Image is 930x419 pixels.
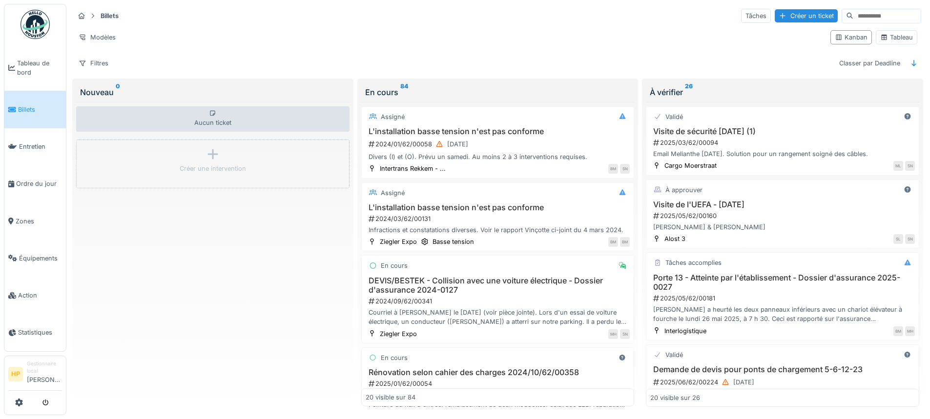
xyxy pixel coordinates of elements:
[685,82,693,90] font: 26
[74,30,120,44] div: Modèles
[16,218,34,225] font: Zones
[18,328,62,337] span: Statistiques
[381,262,408,269] font: En cours
[907,329,913,334] font: MH
[366,393,415,402] div: 20 visible sur 84
[447,140,468,148] font: [DATE]
[653,200,744,209] font: Visite de l'UEFA - [DATE]
[375,298,432,305] font: 2024/09/62/00341
[4,314,66,351] a: Statistiques
[660,212,717,219] font: 2025/05/62/00160
[610,239,616,244] font: BM
[11,370,20,378] font: HP
[400,82,408,90] font: 84
[665,258,722,267] div: Tâches accomplies
[653,273,900,292] font: Porte 13 - Atteinte par l'établissement - Dossier d'assurance 2025-0027
[665,185,703,195] div: À approuver
[653,126,756,136] font: Visite de sécurité [DATE] (1)
[660,139,718,146] font: 2025/03/62/00094
[180,164,246,173] div: Créer une intervention
[4,239,66,277] a: Équipements
[653,306,904,341] font: [PERSON_NAME] a heurté les deux panneaux inférieurs avec un chariot élévateur à fourche le lundi ...
[895,329,901,334] font: BM
[27,360,62,375] div: Gestionnaire local
[19,143,45,150] font: Entretien
[660,379,718,386] font: 2025/06/62/00224
[896,237,901,241] font: SL
[660,295,715,302] font: 2025/05/62/00181
[4,277,66,314] a: Action
[369,309,626,363] font: Courriel à [PERSON_NAME] le [DATE] (voir pièce jointe). Lors d'un essai de voiture électrique, un...
[665,112,683,121] div: Validé
[116,82,120,90] font: 0
[610,332,617,337] font: MH
[369,276,603,295] font: DEVIS/BESTEK - Collision avec une voiture électrique - Dossier d'assurance 2024-0127
[369,126,544,136] font: L'installation basse tension n'est pas conforme
[622,332,628,337] font: SN
[27,360,62,388] li: [PERSON_NAME]
[741,9,771,23] div: Tâches
[18,292,37,299] font: Action
[375,140,432,148] font: 2024/01/62/00058
[19,254,62,263] span: Équipements
[18,106,35,113] font: Billets
[4,128,66,165] a: Entretien
[380,330,417,338] font: Ziegler Expo
[369,367,579,377] font: Rénovation selon cahier des charges 2024/10/62/00358
[653,364,863,374] font: Demande de devis pour ponts de chargement 5-6-12-23
[4,202,66,239] a: Zones
[4,91,66,128] a: Billets
[4,44,66,91] a: Tableau de bord
[16,180,57,187] font: Ordre du jour
[380,165,446,172] font: Intertrans Rekkem - ...
[733,379,754,386] font: [DATE]
[664,235,685,242] font: Alost 3
[665,351,683,359] font: Validé
[650,222,915,232] div: [PERSON_NAME] & [PERSON_NAME]
[908,163,913,168] font: SN
[908,237,913,241] font: SN
[375,215,431,222] font: 2024/03/62/00131
[775,9,838,22] div: Créer un ticket
[17,60,49,76] font: Tableau de bord
[76,106,350,132] div: Aucun ticket
[835,56,905,70] div: Classer par Deadline
[369,226,623,234] font: Infractions et constatations diverses. Voir le rapport Vinçotte ci-joint du 4 mars 2024.
[21,10,50,39] img: Badge_color-CXgf-gQk.svg
[622,166,628,171] font: SN
[650,393,700,402] div: 20 visible sur 26
[845,34,868,41] font: Kanban
[101,12,119,20] font: Billets
[895,163,901,168] font: ML
[369,202,544,212] font: L'installation basse tension n'est pas conforme
[622,239,628,244] font: BM
[375,380,432,387] font: 2025/01/62/00054
[610,166,616,171] font: BM
[880,33,913,42] div: Tableau
[4,165,66,202] a: Ordre du jour
[380,238,417,245] font: Ziegler Expo
[433,238,474,245] font: Basse tension
[664,162,717,169] font: Cargo Moerstraat
[369,153,587,160] font: Divers (I) et (O). Prévu un samedi. Au moins 2 à 3 interventions requises.
[365,86,631,98] div: En cours
[80,86,346,98] div: Nouveau
[381,354,408,361] font: En cours
[8,360,62,391] a: HP Gestionnaire local[PERSON_NAME]
[381,112,405,121] div: Assigné
[74,56,113,70] div: Filtres
[653,150,868,158] font: Email Melianthe [DATE]. Solution pour un rangement soigné des câbles.
[381,189,405,197] font: Assigné
[664,327,706,335] font: Interlogistique
[650,86,915,98] div: À vérifier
